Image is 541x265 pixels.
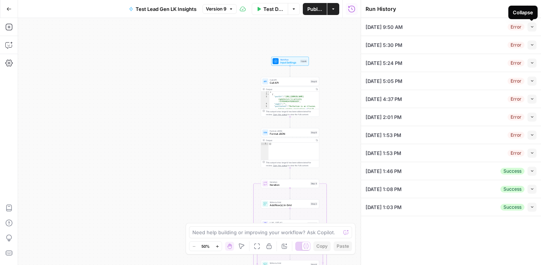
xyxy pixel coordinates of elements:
[261,199,319,208] div: Write to GridAdd Row(s) in GridStep 3
[280,58,299,61] span: Workflow
[206,6,227,12] span: Version 9
[261,220,319,229] div: LLM · GPT-4.1Prompt LLMStep 5
[266,110,317,116] div: This output is too large & has been abbreviated for review. to view the full content.
[290,208,291,219] g: Edge from step_3 to step_5
[124,3,201,15] button: Test Lead Gen LK Insights
[270,81,309,85] span: Call API
[290,66,291,77] g: Edge from start to step_8
[280,61,299,65] span: Input Settings
[270,183,309,187] span: Iteration
[290,188,291,199] g: Edge from step_4 to step_3
[273,113,287,116] span: Copy the output
[508,60,524,66] div: Error
[307,222,317,226] div: Step 5
[313,241,331,251] button: Copy
[202,4,237,14] button: Version 9
[508,24,524,30] div: Error
[270,78,309,81] span: Call API
[261,77,319,117] div: Call APICall APIStep 8Output[ { "postUrl":"[URL][DOMAIN_NAME] /update/urn:li:activity :7379594034...
[270,221,306,224] span: LLM · GPT-4.1
[310,182,318,185] div: Step 4
[366,113,402,121] span: [DATE] 2:01 PM
[366,131,401,139] span: [DATE] 1:53 PM
[261,91,269,93] div: 1
[508,42,524,48] div: Error
[267,91,269,93] span: Toggle code folding, rows 1 through 39
[270,132,309,136] span: Format JSON
[334,241,352,251] button: Paste
[266,88,313,91] div: Output
[366,59,402,67] span: [DATE] 5:24 PM
[266,161,317,167] div: This output is too large & has been abbreviated for review. to view the full content.
[270,181,309,184] span: Iteration
[366,23,403,31] span: [DATE] 9:50 AM
[300,60,307,63] div: Inputs
[310,80,317,83] div: Step 8
[261,128,319,168] div: Format JSONFormat JSONStep 9Output{}This output is too large & has been abbreviated for review. C...
[252,3,288,15] button: Test Data
[270,203,309,207] span: Add Row(s) in Grid
[508,132,524,139] div: Error
[508,78,524,84] div: Error
[263,5,283,13] span: Test Data
[366,41,402,49] span: [DATE] 5:30 PM
[366,185,402,193] span: [DATE] 1:08 PM
[337,243,349,250] span: Paste
[261,103,269,105] div: 4
[508,150,524,157] div: Error
[270,262,309,265] span: Write to Grid
[500,168,524,175] div: Success
[261,93,269,96] div: 2
[261,179,319,188] div: IterationIterationStep 4
[366,77,402,85] span: [DATE] 5:05 PM
[261,143,269,145] div: 1
[261,57,319,66] div: WorkflowInput SettingsInputs
[270,201,309,204] span: Write to Grid
[290,168,291,179] g: Edge from step_9 to step_4
[273,164,287,167] span: Copy the output
[310,131,317,134] div: Step 9
[266,139,313,142] div: Output
[136,5,196,13] span: Test Lead Gen LK Insights
[366,95,402,103] span: [DATE] 4:37 PM
[270,129,309,132] span: Format JSON
[366,149,401,157] span: [DATE] 1:53 PM
[513,9,533,16] div: Collapse
[261,96,269,103] div: 3
[366,167,402,175] span: [DATE] 1:46 PM
[508,114,524,120] div: Error
[290,249,291,260] g: Edge from step_7 to step_6
[366,203,402,211] span: [DATE] 1:03 PM
[201,243,210,249] span: 50%
[307,5,322,13] span: Publish
[508,96,524,102] div: Error
[316,243,328,250] span: Copy
[267,93,269,96] span: Toggle code folding, rows 2 through 17
[261,105,269,125] div: 5
[310,202,317,206] div: Step 3
[290,117,291,128] g: Edge from step_8 to step_9
[303,3,327,15] button: Publish
[500,186,524,193] div: Success
[500,204,524,211] div: Success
